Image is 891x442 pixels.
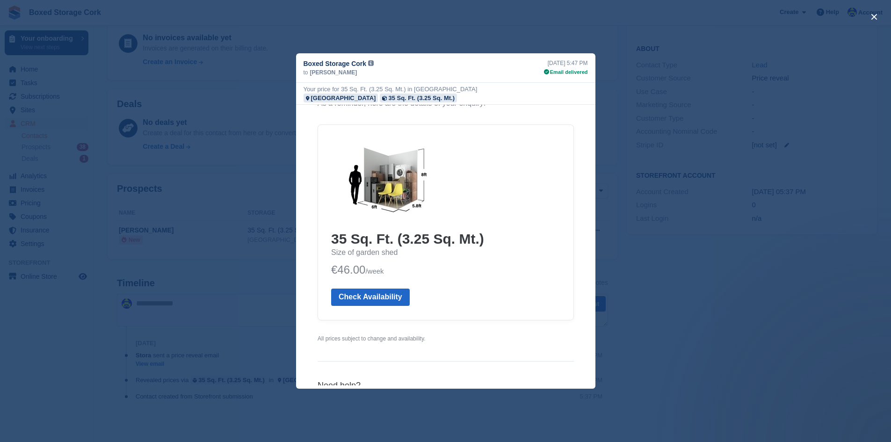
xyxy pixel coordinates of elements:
span: [PERSON_NAME] [310,68,357,77]
span: to [304,68,308,77]
a: [GEOGRAPHIC_DATA] [304,94,378,102]
div: [DATE] 5:47 PM [544,59,588,67]
div: 35 Sq. Ft. (3.25 Sq. Mt.) [388,94,455,102]
a: 35 Sq. Ft. (3.25 Sq. Mt.) [380,94,457,102]
p: €46.00 [35,158,264,174]
p: Size of garden shed [35,143,264,153]
a: Check Availability [35,184,114,201]
div: Email delivered [544,68,588,76]
span: Boxed Storage Cork [304,59,367,68]
img: 35 Sq. Ft. (3.25 Sq. Mt.) [35,33,147,117]
img: icon-info-grey-7440780725fd019a000dd9b08b2336e03edf1995a4989e88bcd33f0948082b44.svg [368,60,374,66]
button: close [867,9,882,24]
h6: Need help? [22,275,278,286]
div: Your price for 35 Sq. Ft. (3.25 Sq. Mt.) in [GEOGRAPHIC_DATA] [304,85,478,94]
h2: 35 Sq. Ft. (3.25 Sq. Mt.) [35,125,264,143]
p: All prices subject to change and availability. [22,231,278,238]
span: /week [69,162,87,170]
div: [GEOGRAPHIC_DATA] [311,94,376,102]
